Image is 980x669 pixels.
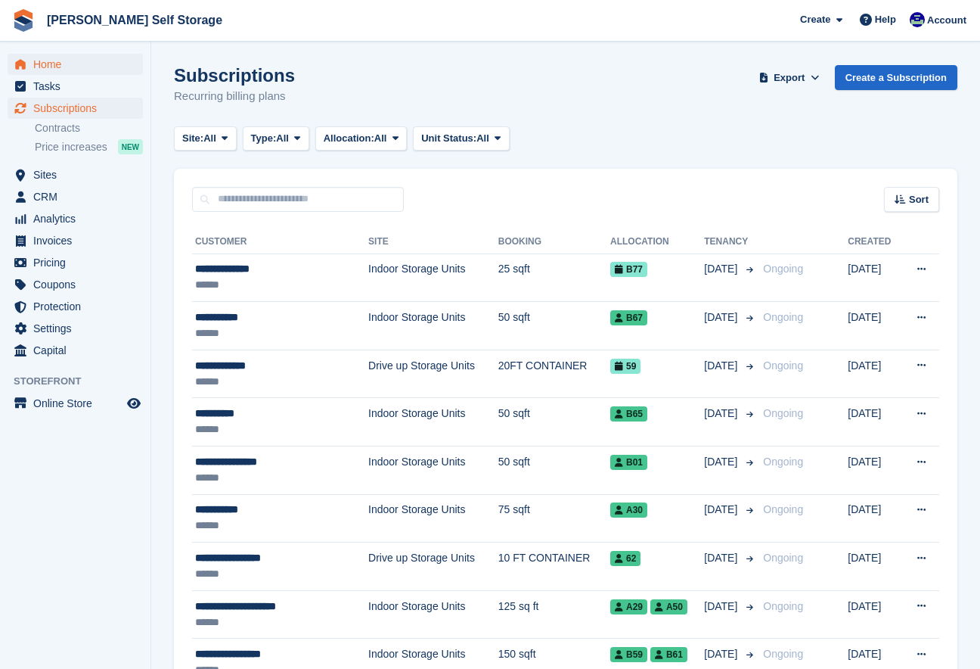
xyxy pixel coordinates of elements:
[125,394,143,412] a: Preview store
[368,494,498,543] td: Indoor Storage Units
[704,646,740,662] span: [DATE]
[8,54,143,75] a: menu
[498,543,610,591] td: 10 FT CONTAINER
[704,358,740,374] span: [DATE]
[498,398,610,447] td: 50 sqft
[33,296,124,317] span: Protection
[704,230,757,254] th: Tenancy
[774,70,805,86] span: Export
[33,98,124,119] span: Subscriptions
[763,407,803,419] span: Ongoing
[8,230,143,251] a: menu
[800,12,830,27] span: Create
[476,131,489,146] span: All
[33,164,124,185] span: Sites
[8,393,143,414] a: menu
[498,230,610,254] th: Booking
[763,503,803,515] span: Ongoing
[368,230,498,254] th: Site
[174,88,295,105] p: Recurring billing plans
[8,274,143,295] a: menu
[848,350,901,398] td: [DATE]
[704,454,740,470] span: [DATE]
[909,192,929,207] span: Sort
[33,274,124,295] span: Coupons
[498,494,610,543] td: 75 sqft
[498,590,610,639] td: 125 sq ft
[763,359,803,372] span: Ongoing
[251,131,277,146] span: Type:
[650,599,687,615] span: A50
[12,9,35,32] img: stora-icon-8386f47178a22dfd0bd8f6a31ec36ba5ce8667c1dd55bd0f319d3a0aa187defe.svg
[704,550,740,566] span: [DATE]
[8,318,143,339] a: menu
[704,599,740,615] span: [DATE]
[8,76,143,97] a: menu
[33,186,124,207] span: CRM
[368,543,498,591] td: Drive up Storage Units
[8,186,143,207] a: menu
[610,503,647,518] span: A30
[848,398,901,447] td: [DATE]
[8,252,143,273] a: menu
[41,8,228,33] a: [PERSON_NAME] Self Storage
[192,230,368,254] th: Customer
[763,263,803,275] span: Ongoing
[927,13,966,28] span: Account
[118,139,143,154] div: NEW
[498,254,610,302] td: 25 sqft
[498,302,610,350] td: 50 sqft
[610,230,704,254] th: Allocation
[704,261,740,277] span: [DATE]
[14,374,150,389] span: Storefront
[174,126,237,151] button: Site: All
[610,359,640,374] span: 59
[610,406,647,422] span: B65
[368,398,498,447] td: Indoor Storage Units
[610,551,640,566] span: 62
[848,590,901,639] td: [DATE]
[315,126,408,151] button: Allocation: All
[203,131,216,146] span: All
[763,456,803,468] span: Ongoing
[33,252,124,273] span: Pricing
[182,131,203,146] span: Site:
[33,318,124,339] span: Settings
[35,121,143,135] a: Contracts
[756,65,823,90] button: Export
[368,350,498,398] td: Drive up Storage Units
[875,12,896,27] span: Help
[33,230,124,251] span: Invoices
[848,302,901,350] td: [DATE]
[276,131,289,146] span: All
[374,131,387,146] span: All
[910,12,925,27] img: Justin Farthing
[8,164,143,185] a: menu
[498,447,610,495] td: 50 sqft
[610,455,647,470] span: B01
[763,600,803,612] span: Ongoing
[421,131,476,146] span: Unit Status:
[8,98,143,119] a: menu
[35,138,143,155] a: Price increases NEW
[763,648,803,660] span: Ongoing
[368,302,498,350] td: Indoor Storage Units
[848,230,901,254] th: Created
[33,340,124,361] span: Capital
[8,296,143,317] a: menu
[610,647,647,662] span: B59
[848,447,901,495] td: [DATE]
[33,54,124,75] span: Home
[174,65,295,86] h1: Subscriptions
[368,590,498,639] td: Indoor Storage Units
[650,647,687,662] span: B61
[848,254,901,302] td: [DATE]
[324,131,374,146] span: Allocation:
[368,254,498,302] td: Indoor Storage Units
[413,126,509,151] button: Unit Status: All
[610,310,647,325] span: B67
[33,76,124,97] span: Tasks
[610,262,647,277] span: B77
[8,340,143,361] a: menu
[498,350,610,398] td: 20FT CONTAINER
